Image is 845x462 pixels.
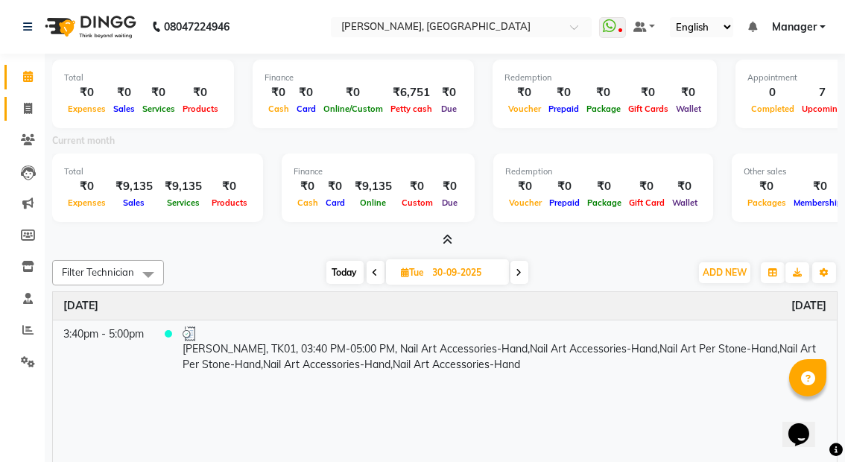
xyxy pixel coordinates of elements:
img: logo [38,6,140,48]
div: Redemption [504,72,705,84]
div: ₹0 [208,178,251,195]
span: Package [583,104,624,114]
button: ADD NEW [699,262,750,283]
div: ₹9,135 [110,178,159,195]
div: Total [64,72,222,84]
span: Manager [772,19,817,35]
span: Online [357,197,390,208]
div: Redemption [505,165,701,178]
span: Cash [265,104,293,114]
span: Card [322,197,349,208]
span: Cash [294,197,322,208]
span: Filter Technician [62,266,134,278]
span: Petty cash [387,104,436,114]
div: ₹0 [293,84,320,101]
span: Wallet [672,104,705,114]
th: September 30, 2025 [53,292,837,320]
div: 0 [747,84,798,101]
div: ₹9,135 [349,178,398,195]
div: ₹0 [624,84,672,101]
div: ₹0 [672,84,705,101]
span: Custom [398,197,437,208]
span: Sales [110,104,139,114]
span: ADD NEW [703,267,747,278]
div: ₹0 [583,84,624,101]
span: Packages [744,197,790,208]
div: ₹0 [504,84,545,101]
span: Completed [747,104,798,114]
span: Services [139,104,179,114]
div: ₹0 [64,178,110,195]
span: Services [163,197,203,208]
input: 2025-09-30 [428,262,503,284]
div: ₹0 [265,84,293,101]
td: 3:40pm - 5:00pm [53,320,154,379]
span: Package [583,197,625,208]
label: Current month [52,134,115,148]
span: Prepaid [545,104,583,114]
div: ₹0 [436,84,462,101]
span: Voucher [504,104,545,114]
span: Tue [398,267,428,278]
div: ₹0 [179,84,222,101]
span: Today [326,261,364,284]
div: ₹0 [110,84,139,101]
span: Sales [120,197,149,208]
span: Voucher [505,197,545,208]
span: Expenses [64,197,110,208]
span: Products [179,104,222,114]
div: ₹0 [320,84,387,101]
td: [PERSON_NAME], TK01, 03:40 PM-05:00 PM, Nail Art Accessories-Hand,Nail Art Accessories-Hand,Nail ... [172,320,837,379]
div: Total [64,165,251,178]
div: ₹0 [668,178,701,195]
span: Gift Card [625,197,668,208]
div: ₹0 [64,84,110,101]
div: Finance [265,72,462,84]
span: Gift Cards [624,104,672,114]
div: ₹9,135 [159,178,208,195]
span: Due [437,104,461,114]
a: September 30, 2025 [63,298,98,314]
div: ₹0 [294,178,322,195]
div: ₹0 [322,178,349,195]
span: Wallet [668,197,701,208]
a: September 30, 2025 [791,298,826,314]
div: ₹0 [625,178,668,195]
span: Expenses [64,104,110,114]
div: ₹0 [545,84,583,101]
span: Products [208,197,251,208]
div: Finance [294,165,463,178]
div: ₹0 [398,178,437,195]
div: ₹0 [437,178,463,195]
b: 08047224946 [164,6,230,48]
span: Online/Custom [320,104,387,114]
div: ₹0 [505,178,545,195]
span: Card [293,104,320,114]
div: ₹0 [744,178,790,195]
span: Due [438,197,461,208]
div: ₹0 [545,178,583,195]
iframe: chat widget [782,402,830,447]
div: ₹0 [583,178,625,195]
span: Prepaid [545,197,583,208]
div: ₹6,751 [387,84,436,101]
div: ₹0 [139,84,179,101]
